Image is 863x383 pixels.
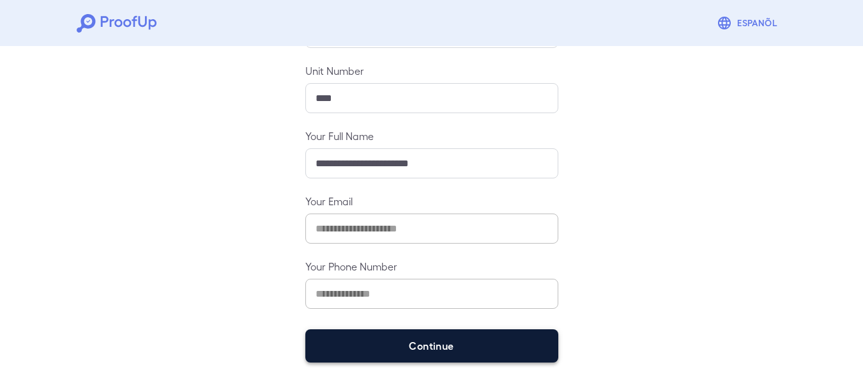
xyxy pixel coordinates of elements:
label: Your Email [305,194,558,208]
button: Continue [305,329,558,363]
button: Espanõl [712,10,786,36]
label: Your Phone Number [305,259,558,274]
label: Your Full Name [305,129,558,143]
label: Unit Number [305,63,558,78]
